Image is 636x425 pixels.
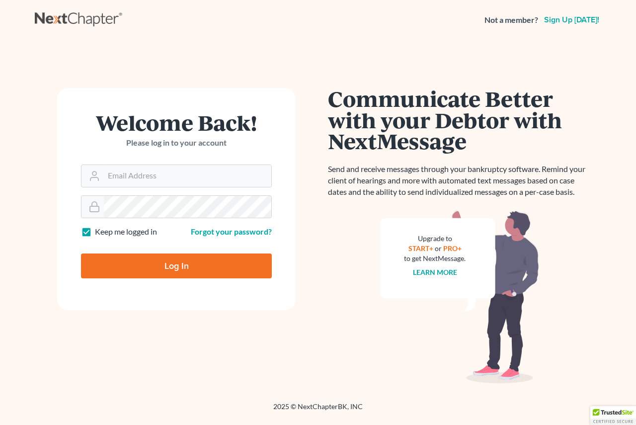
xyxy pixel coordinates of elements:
[81,254,272,278] input: Log In
[81,112,272,133] h1: Welcome Back!
[328,164,591,198] p: Send and receive messages through your bankruptcy software. Remind your client of hearings and mo...
[95,226,157,238] label: Keep me logged in
[408,244,433,253] a: START+
[380,210,539,384] img: nextmessage_bg-59042aed3d76b12b5cd301f8e5b87938c9018125f34e5fa2b7a6b67550977c72.svg
[404,234,466,244] div: Upgrade to
[443,244,462,253] a: PRO+
[484,14,538,26] strong: Not a member?
[35,402,601,420] div: 2025 © NextChapterBK, INC
[590,406,636,425] div: TrustedSite Certified
[404,254,466,263] div: to get NextMessage.
[413,268,457,276] a: Learn more
[328,88,591,152] h1: Communicate Better with your Debtor with NextMessage
[81,137,272,149] p: Please log in to your account
[191,227,272,236] a: Forgot your password?
[542,16,601,24] a: Sign up [DATE]!
[435,244,442,253] span: or
[104,165,271,187] input: Email Address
